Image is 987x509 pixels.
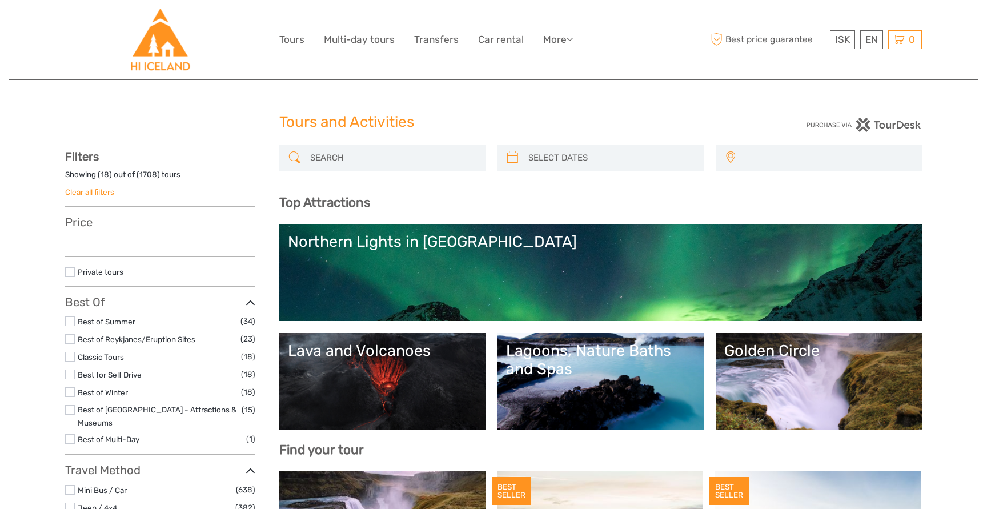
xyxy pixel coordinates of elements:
[279,195,370,210] b: Top Attractions
[724,342,913,422] a: Golden Circle
[524,148,698,168] input: SELECT DATES
[860,30,883,49] div: EN
[279,442,364,458] b: Find your tour
[78,435,139,444] a: Best of Multi-Day
[907,34,917,45] span: 0
[492,477,531,506] div: BEST SELLER
[65,150,99,163] strong: Filters
[139,169,157,180] label: 1708
[241,386,255,399] span: (18)
[242,403,255,416] span: (15)
[78,267,123,276] a: Private tours
[65,187,114,197] a: Clear all filters
[306,148,480,168] input: SEARCH
[78,388,128,397] a: Best of Winter
[279,31,304,48] a: Tours
[65,295,255,309] h3: Best Of
[246,432,255,446] span: (1)
[78,370,142,379] a: Best for Self Drive
[288,342,477,360] div: Lava and Volcanoes
[65,463,255,477] h3: Travel Method
[414,31,459,48] a: Transfers
[279,113,708,131] h1: Tours and Activities
[65,215,255,229] h3: Price
[288,342,477,422] a: Lava and Volcanoes
[288,233,913,312] a: Northern Lights in [GEOGRAPHIC_DATA]
[129,9,191,71] img: Hostelling International
[236,483,255,496] span: (638)
[78,317,135,326] a: Best of Summer
[506,342,695,422] a: Lagoons, Nature Baths and Spas
[324,31,395,48] a: Multi-day tours
[288,233,913,251] div: Northern Lights in [GEOGRAPHIC_DATA]
[241,368,255,381] span: (18)
[78,335,195,344] a: Best of Reykjanes/Eruption Sites
[240,332,255,346] span: (23)
[240,315,255,328] span: (34)
[65,169,255,187] div: Showing ( ) out of ( ) tours
[101,169,109,180] label: 18
[506,342,695,379] div: Lagoons, Nature Baths and Spas
[478,31,524,48] a: Car rental
[78,486,127,495] a: Mini Bus / Car
[543,31,573,48] a: More
[835,34,850,45] span: ISK
[724,342,913,360] div: Golden Circle
[78,405,236,427] a: Best of [GEOGRAPHIC_DATA] - Attractions & Museums
[241,350,255,363] span: (18)
[708,30,827,49] span: Best price guarantee
[806,118,922,132] img: PurchaseViaTourDesk.png
[78,352,124,362] a: Classic Tours
[709,477,749,506] div: BEST SELLER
